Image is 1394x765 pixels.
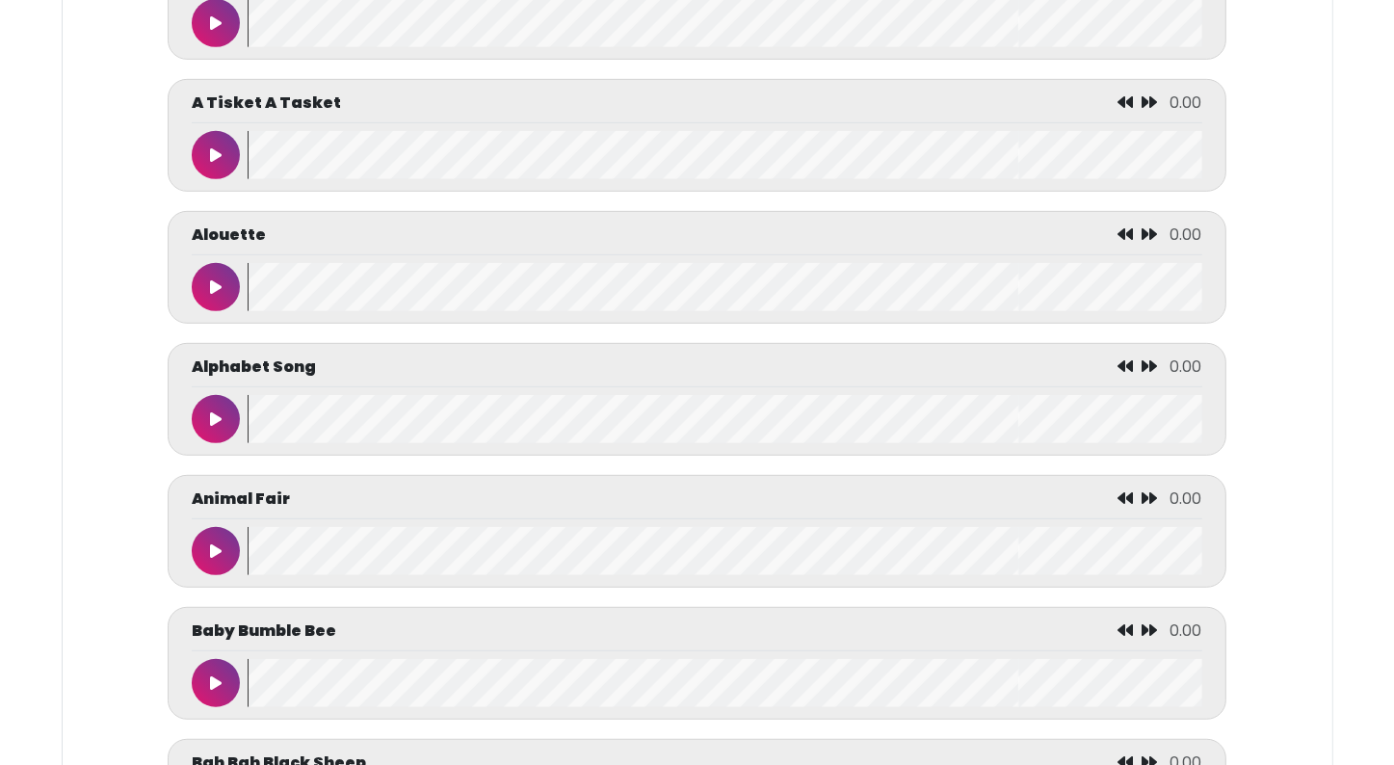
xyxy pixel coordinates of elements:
p: Alphabet Song [192,356,316,379]
span: 0.00 [1170,224,1202,246]
span: 0.00 [1170,620,1202,642]
span: 0.00 [1170,92,1202,114]
p: Animal Fair [192,488,290,511]
span: 0.00 [1170,488,1202,510]
p: A Tisket A Tasket [192,92,341,115]
p: Alouette [192,224,266,247]
p: Baby Bumble Bee [192,620,336,643]
span: 0.00 [1170,356,1202,378]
